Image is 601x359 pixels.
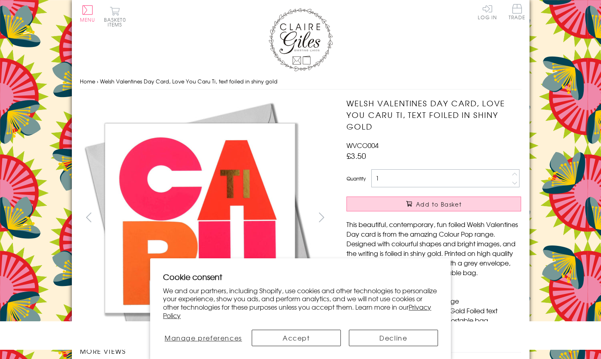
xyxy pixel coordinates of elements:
[346,140,379,150] span: WVCO004
[163,330,243,346] button: Manage preferences
[80,5,96,22] button: Menu
[163,286,438,320] p: We and our partners, including Shopify, use cookies and other technologies to personalize your ex...
[346,150,366,161] span: £3.50
[97,77,98,85] span: ›
[416,200,462,208] span: Add to Basket
[80,16,96,23] span: Menu
[165,333,242,343] span: Manage preferences
[330,97,571,338] img: Welsh Valentines Day Card, Love You Caru Ti, text foiled in shiny gold
[79,97,320,338] img: Welsh Valentines Day Card, Love You Caru Ti, text foiled in shiny gold
[80,208,98,226] button: prev
[80,73,522,90] nav: breadcrumbs
[509,4,526,21] a: Trade
[80,77,95,85] a: Home
[252,330,341,346] button: Accept
[346,97,521,132] h1: Welsh Valentines Day Card, Love You Caru Ti, text foiled in shiny gold
[478,4,497,20] a: Log In
[163,302,431,320] a: Privacy Policy
[346,197,521,211] button: Add to Basket
[346,175,366,182] label: Quantity
[163,271,438,282] h2: Cookie consent
[509,4,526,20] span: Trade
[269,8,333,71] img: Claire Giles Greetings Cards
[312,208,330,226] button: next
[346,219,521,277] p: This beautiful, contemporary, fun foiled Welsh Valentines Day card is from the amazing Colour Pop...
[80,346,331,356] h3: More views
[349,330,438,346] button: Decline
[100,77,277,85] span: Welsh Valentines Day Card, Love You Caru Ti, text foiled in shiny gold
[104,6,126,27] button: Basket0 items
[108,16,126,28] span: 0 items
